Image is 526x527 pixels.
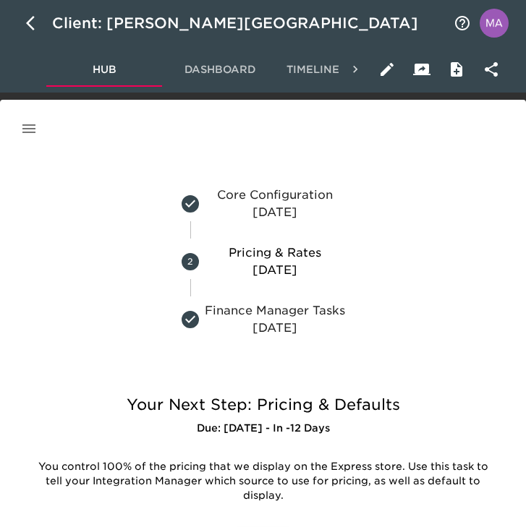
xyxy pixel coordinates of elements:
button: Edit Hub [370,52,404,87]
h6: Due: [DATE] - In -12 Days [23,421,503,437]
button: notifications [445,6,480,40]
p: Pricing & Rates [205,244,345,262]
img: Profile [480,9,509,38]
text: 2 [187,256,193,267]
span: Hub [55,61,153,79]
p: Finance Manager Tasks [205,302,345,320]
p: [DATE] [205,262,345,279]
span: Dashboard [171,61,269,79]
div: Client: [PERSON_NAME][GEOGRAPHIC_DATA] [52,12,438,35]
p: [DATE] [205,320,345,337]
p: Core Configuration [205,187,345,204]
p: [DATE] [205,204,345,221]
h5: Your Next Step: Pricing & Defaults [23,395,503,415]
p: You control 100% of the pricing that we display on the Express store. Use this task to tell your ... [34,460,492,503]
button: Internal Notes and Comments [439,52,474,87]
button: Client View [404,52,439,87]
span: Timeline and Notifications [287,61,458,79]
